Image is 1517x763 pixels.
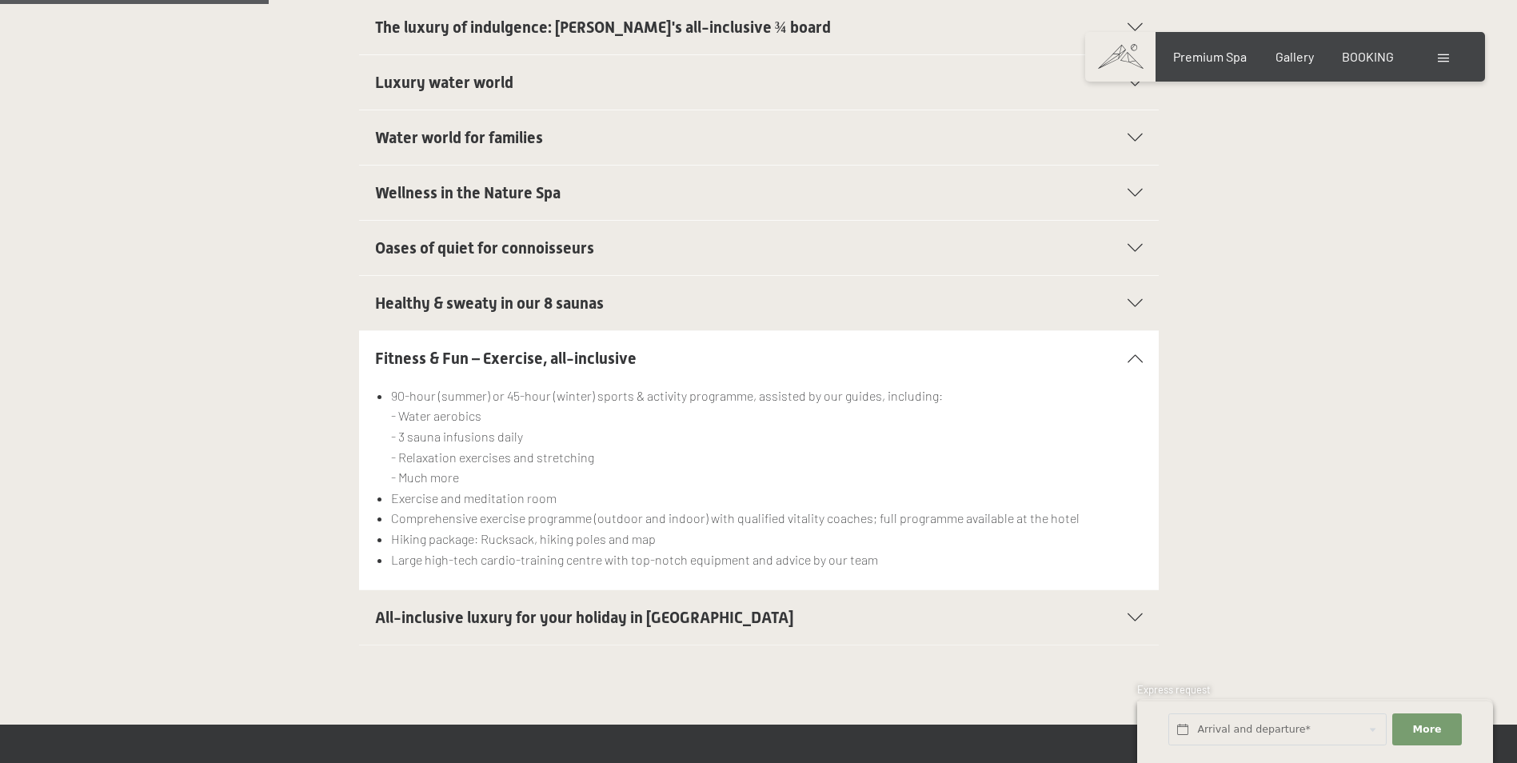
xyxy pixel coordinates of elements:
[1275,49,1314,64] a: Gallery
[375,18,831,37] span: The luxury of indulgence: [PERSON_NAME]'s all-inclusive ¾ board
[375,294,604,313] span: Healthy & sweaty in our 8 saunas
[375,349,637,368] span: Fitness & Fun – Exercise, all-inclusive
[375,128,543,147] span: Water world for families
[391,549,1142,570] li: Large high-tech cardio-training centre with top-notch equipment and advice by our team
[375,608,794,627] span: All-inclusive luxury for your holiday in [GEOGRAPHIC_DATA]
[375,238,594,258] span: Oases of quiet for connoisseurs
[375,73,513,92] span: Luxury water world
[391,529,1142,549] li: Hiking package: Rucksack, hiking poles and map
[1137,683,1211,696] span: Express request
[1392,713,1461,746] button: More
[1413,722,1442,737] span: More
[391,488,1142,509] li: Exercise and meditation room
[375,183,561,202] span: Wellness in the Nature Spa
[391,385,1142,488] li: 90-hour (summer) or 45-hour (winter) sports & activity programme, assisted by our guides, includi...
[1173,49,1247,64] a: Premium Spa
[391,508,1142,529] li: Comprehensive exercise programme (outdoor and indoor) with qualified vitality coaches; full progr...
[1342,49,1394,64] a: BOOKING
